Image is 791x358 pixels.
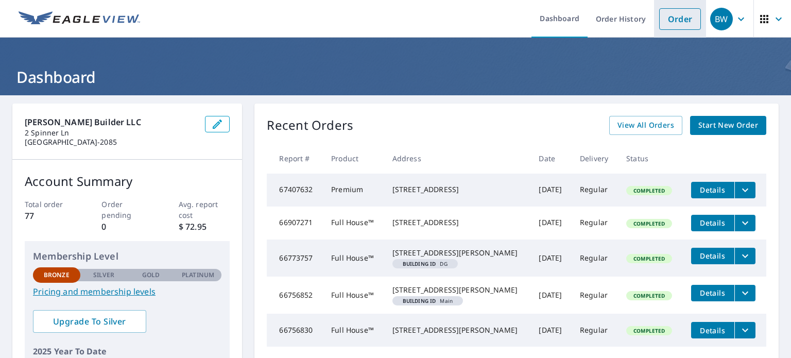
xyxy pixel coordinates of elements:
[627,187,671,194] span: Completed
[267,116,353,135] p: Recent Orders
[734,248,755,264] button: filesDropdownBtn-66773757
[691,248,734,264] button: detailsBtn-66773757
[267,314,323,347] td: 66756830
[627,327,671,334] span: Completed
[403,261,436,266] em: Building ID
[609,116,682,135] a: View All Orders
[530,314,572,347] td: [DATE]
[627,255,671,262] span: Completed
[267,143,323,174] th: Report #
[403,298,436,303] em: Building ID
[397,261,454,266] span: DG
[572,314,618,347] td: Regular
[182,270,214,280] p: Platinum
[734,322,755,338] button: filesDropdownBtn-66756830
[530,277,572,314] td: [DATE]
[267,207,323,240] td: 66907271
[691,215,734,231] button: detailsBtn-66907271
[697,185,728,195] span: Details
[323,240,384,277] td: Full House™
[33,285,221,298] a: Pricing and membership levels
[627,220,671,227] span: Completed
[25,199,76,210] p: Total order
[627,292,671,299] span: Completed
[179,199,230,220] p: Avg. report cost
[530,207,572,240] td: [DATE]
[323,174,384,207] td: Premium
[267,277,323,314] td: 66756852
[710,8,733,30] div: BW
[572,207,618,240] td: Regular
[734,182,755,198] button: filesDropdownBtn-67407632
[25,172,230,191] p: Account Summary
[392,217,523,228] div: [STREET_ADDRESS]
[384,143,531,174] th: Address
[323,143,384,174] th: Product
[19,11,140,27] img: EV Logo
[572,240,618,277] td: Regular
[33,249,221,263] p: Membership Level
[734,285,755,301] button: filesDropdownBtn-66756852
[25,138,197,147] p: [GEOGRAPHIC_DATA]-2085
[323,277,384,314] td: Full House™
[697,251,728,261] span: Details
[267,240,323,277] td: 66773757
[572,277,618,314] td: Regular
[530,143,572,174] th: Date
[691,285,734,301] button: detailsBtn-66756852
[323,207,384,240] td: Full House™
[392,325,523,335] div: [STREET_ADDRESS][PERSON_NAME]
[25,128,197,138] p: 2 Spinner Ln
[267,174,323,207] td: 67407632
[698,119,758,132] span: Start New Order
[617,119,674,132] span: View All Orders
[392,285,523,295] div: [STREET_ADDRESS][PERSON_NAME]
[323,314,384,347] td: Full House™
[530,240,572,277] td: [DATE]
[44,270,70,280] p: Bronze
[397,298,459,303] span: Main
[41,316,138,327] span: Upgrade To Silver
[179,220,230,233] p: $ 72.95
[392,184,523,195] div: [STREET_ADDRESS]
[659,8,701,30] a: Order
[697,288,728,298] span: Details
[12,66,779,88] h1: Dashboard
[734,215,755,231] button: filesDropdownBtn-66907271
[33,310,146,333] a: Upgrade To Silver
[691,322,734,338] button: detailsBtn-66756830
[101,199,153,220] p: Order pending
[93,270,115,280] p: Silver
[530,174,572,207] td: [DATE]
[572,143,618,174] th: Delivery
[572,174,618,207] td: Regular
[25,116,197,128] p: [PERSON_NAME] Builder LLC
[697,218,728,228] span: Details
[697,326,728,335] span: Details
[691,182,734,198] button: detailsBtn-67407632
[618,143,682,174] th: Status
[142,270,160,280] p: Gold
[690,116,766,135] a: Start New Order
[33,345,221,357] p: 2025 Year To Date
[101,220,153,233] p: 0
[25,210,76,222] p: 77
[392,248,523,258] div: [STREET_ADDRESS][PERSON_NAME]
